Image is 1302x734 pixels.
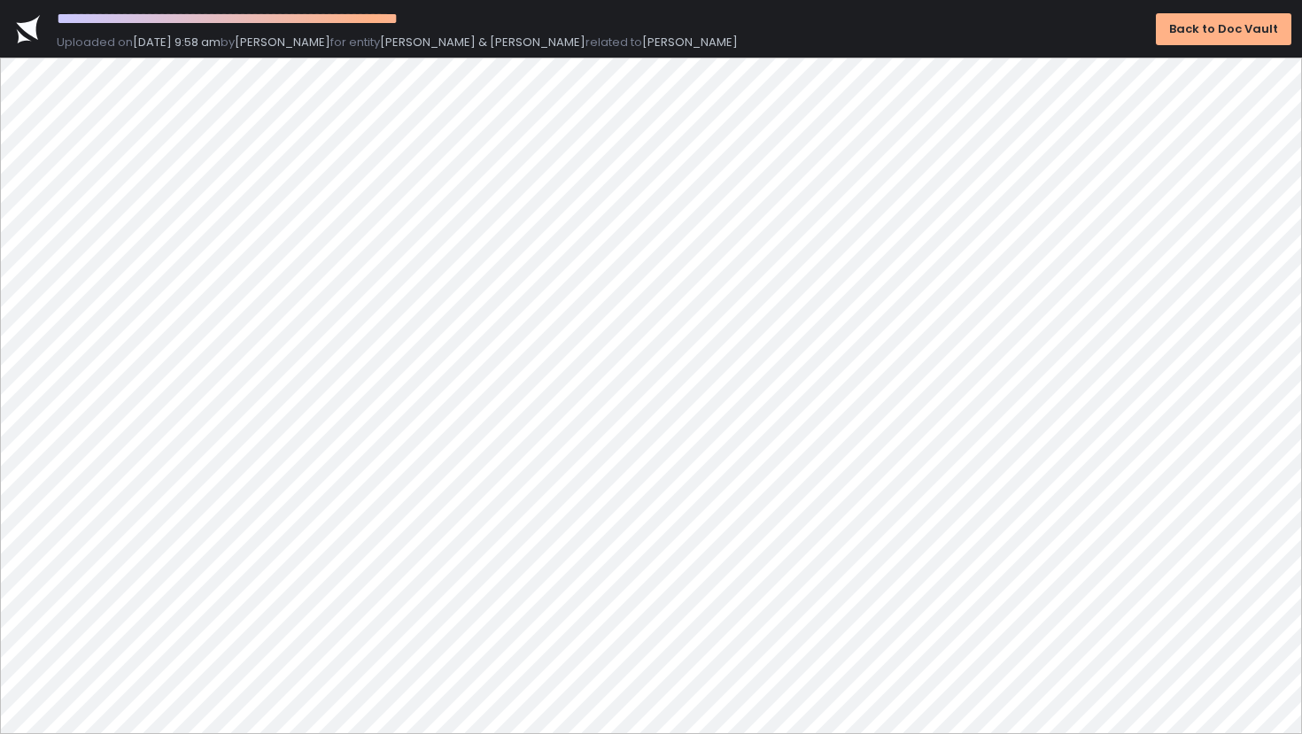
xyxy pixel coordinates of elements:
span: by [221,34,235,50]
span: related to [585,34,642,50]
button: Back to Doc Vault [1156,13,1291,45]
span: [PERSON_NAME] [235,34,330,50]
span: [PERSON_NAME] & [PERSON_NAME] [380,34,585,50]
span: [PERSON_NAME] [642,34,738,50]
span: for entity [330,34,380,50]
span: [DATE] 9:58 am [133,34,221,50]
span: Uploaded on [57,34,133,50]
div: Back to Doc Vault [1169,21,1278,37]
